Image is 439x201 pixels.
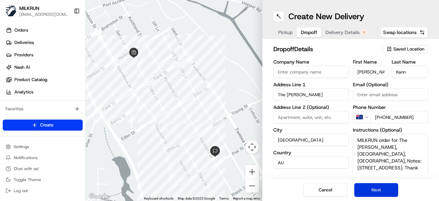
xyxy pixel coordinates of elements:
label: Instructions (Optional) [353,127,428,132]
input: Enter company name [273,66,349,78]
button: Next [354,183,398,197]
a: Open this area in Google Maps (opens a new window) [87,192,110,201]
span: Swap locations [383,29,417,36]
span: Log out [14,188,28,193]
button: [EMAIL_ADDRESS][DOMAIN_NAME] [19,12,68,17]
label: Phone Number [353,105,428,110]
button: MILKRUN [19,5,39,12]
input: Enter country [273,156,349,169]
span: Providers [14,52,33,58]
button: MILKRUNMILKRUN[EMAIL_ADDRESS][DOMAIN_NAME] [3,3,71,19]
button: Log out [3,186,83,196]
span: Map data ©2025 Google [178,197,215,200]
input: Enter first name [353,66,389,78]
button: Notifications [3,153,83,163]
button: Create [3,120,83,131]
span: Product Catalog [14,77,47,83]
a: Nash AI [3,62,85,73]
button: Map camera controls [245,140,259,154]
span: Dropoff [301,29,317,36]
label: Last Name [392,59,428,64]
a: Analytics [3,87,85,98]
label: First Name [353,59,389,64]
span: Deliveries [14,40,34,46]
button: Cancel [304,183,347,197]
span: Pickup [278,29,293,36]
input: Enter last name [392,66,428,78]
button: Zoom out [245,179,259,193]
a: Product Catalog [3,74,85,85]
span: Notifications [14,155,38,160]
a: Orders [3,25,85,36]
a: Report a map error [233,197,260,200]
input: Enter city [273,134,349,146]
input: Apartment, suite, unit, etc. [273,111,349,123]
label: Address Line 1 [273,82,349,87]
span: Toggle Theme [14,177,41,182]
a: Deliveries [3,37,85,48]
input: Enter address [273,88,349,101]
input: Enter phone number [370,111,428,123]
label: Country [273,150,349,155]
button: Swap locations [380,27,428,38]
span: Delivery Details [325,29,360,36]
label: City [273,127,349,132]
h1: Create New Delivery [288,11,364,22]
label: Address Line 2 (Optional) [273,105,349,110]
button: Zoom in [245,165,259,179]
button: Keyboard shortcuts [144,196,174,201]
label: Company Name [273,59,349,64]
a: Providers [3,49,85,60]
button: Saved Location [383,44,428,54]
img: Google [87,192,110,201]
span: Create [40,122,54,128]
button: Chat with us! [3,164,83,174]
label: Zip Code [312,173,349,178]
textarea: MILKRUN order for The [PERSON_NAME], [GEOGRAPHIC_DATA], [GEOGRAPHIC_DATA], Notes: [STREET_ADDRESS... [353,134,428,185]
button: Toggle Theme [3,175,83,185]
h2: dropoff Details [273,44,379,54]
img: MILKRUN [5,5,16,16]
span: Analytics [14,89,33,95]
label: Email (Optional) [353,82,428,87]
a: Terms (opens in new tab) [219,197,229,200]
span: Saved Location [393,46,424,52]
div: Favorites [3,103,83,114]
span: Nash AI [14,64,30,70]
button: Settings [3,142,83,152]
input: Enter email address [353,88,428,101]
label: State [273,173,310,178]
span: Chat with us! [14,166,39,171]
span: Orders [14,27,28,33]
span: Settings [14,144,29,149]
